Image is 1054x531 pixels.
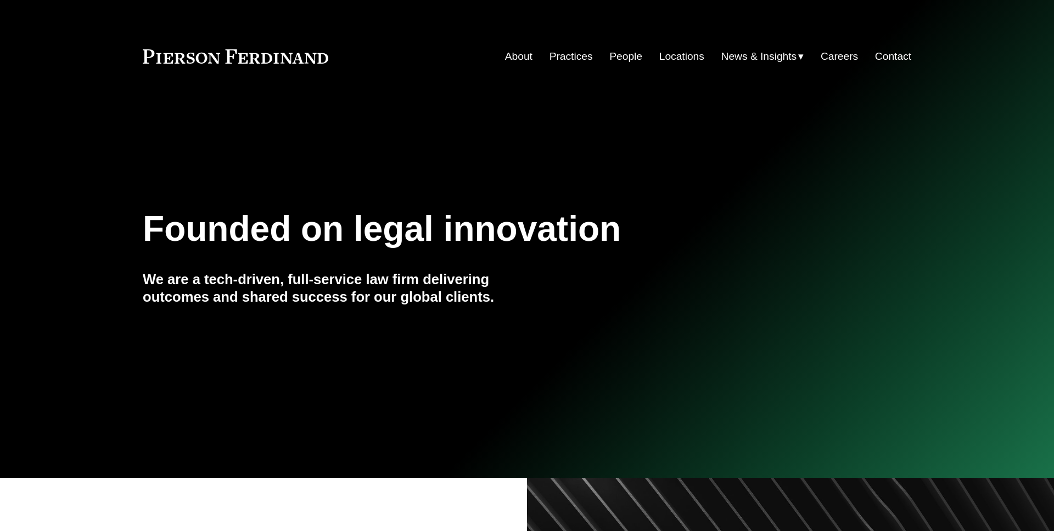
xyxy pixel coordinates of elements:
h1: Founded on legal innovation [143,209,783,249]
a: Contact [875,46,911,67]
a: People [609,46,642,67]
a: About [505,46,532,67]
h4: We are a tech-driven, full-service law firm delivering outcomes and shared success for our global... [143,270,527,306]
a: Practices [550,46,593,67]
a: Locations [659,46,704,67]
a: Careers [821,46,858,67]
span: News & Insights [721,47,797,66]
a: folder dropdown [721,46,804,67]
